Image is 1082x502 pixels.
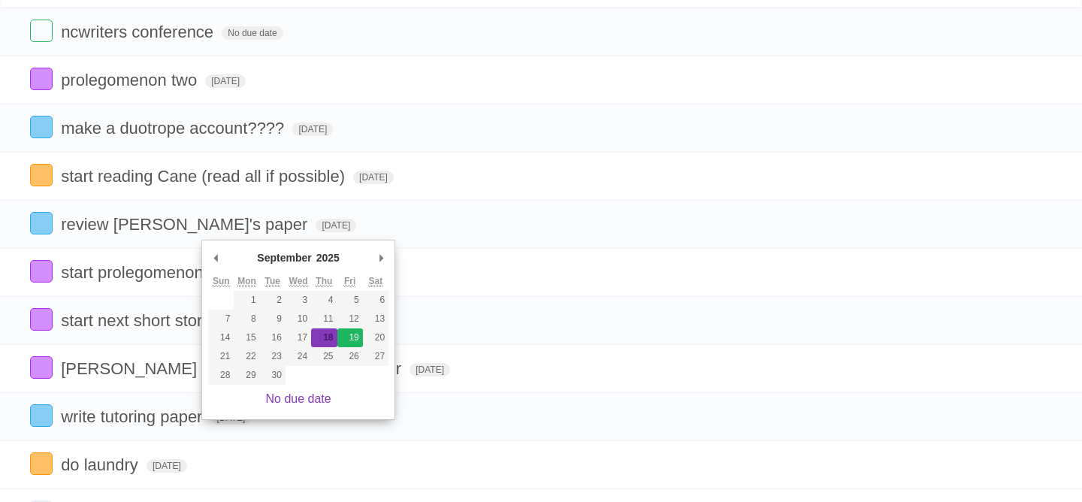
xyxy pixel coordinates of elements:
button: 14 [208,328,234,347]
div: September [255,246,313,269]
label: Done [30,68,53,90]
button: 13 [363,310,388,328]
button: 16 [260,328,286,347]
button: Next Month [373,246,388,269]
button: 18 [311,328,337,347]
label: Done [30,164,53,186]
button: 17 [286,328,311,347]
button: 15 [234,328,259,347]
button: 4 [311,291,337,310]
span: review [PERSON_NAME]'s paper [61,215,311,234]
button: 24 [286,347,311,366]
span: prolegomenon two [61,71,201,89]
button: 5 [337,291,363,310]
button: 20 [363,328,388,347]
span: start next short story [61,311,214,330]
label: Done [30,308,53,331]
button: 2 [260,291,286,310]
label: Done [30,452,53,475]
abbr: Thursday [316,276,332,287]
button: 26 [337,347,363,366]
label: Done [30,404,53,427]
span: write tutoring paper [61,407,206,426]
span: [DATE] [316,219,356,232]
button: 7 [208,310,234,328]
abbr: Tuesday [265,276,280,287]
span: No due date [222,26,283,40]
button: 12 [337,310,363,328]
span: [DATE] [205,74,246,88]
abbr: Saturday [369,276,383,287]
button: 9 [260,310,286,328]
span: [DATE] [410,363,450,376]
span: [DATE] [147,459,187,473]
button: 3 [286,291,311,310]
button: Previous Month [208,246,223,269]
span: make a duotrope account???? [61,119,288,138]
span: [DATE] [292,122,333,136]
button: 23 [260,347,286,366]
abbr: Friday [344,276,355,287]
button: 6 [363,291,388,310]
span: start reading Cane (read all if possible) [61,167,349,186]
span: start prolegomenon two [61,263,237,282]
abbr: Sunday [213,276,230,287]
label: Done [30,116,53,138]
span: do laundry [61,455,142,474]
button: 29 [234,366,259,385]
button: 22 [234,347,259,366]
button: 19 [337,328,363,347]
span: [PERSON_NAME] homework SiG+baby driver [61,359,405,378]
abbr: Monday [237,276,256,287]
button: 1 [234,291,259,310]
span: ncwriters conference [61,23,217,41]
button: 10 [286,310,311,328]
span: [DATE] [353,171,394,184]
button: 28 [208,366,234,385]
button: 27 [363,347,388,366]
abbr: Wednesday [289,276,308,287]
button: 25 [311,347,337,366]
div: 2025 [314,246,342,269]
label: Done [30,260,53,283]
button: 30 [260,366,286,385]
label: Done [30,20,53,42]
label: Done [30,212,53,234]
a: No due date [266,392,331,405]
button: 8 [234,310,259,328]
button: 21 [208,347,234,366]
label: Done [30,356,53,379]
button: 11 [311,310,337,328]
